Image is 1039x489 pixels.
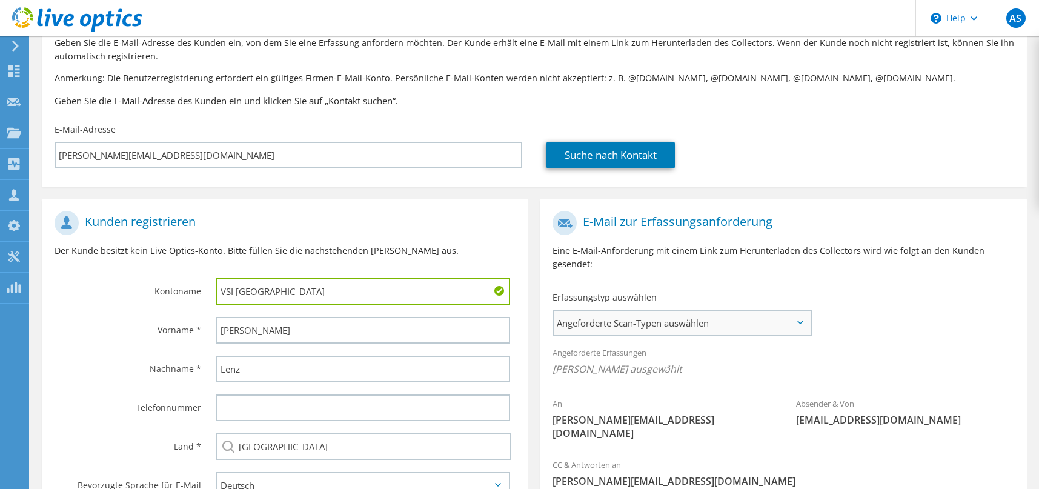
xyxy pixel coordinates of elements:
div: Absender & Von [784,391,1027,433]
span: [PERSON_NAME] ausgewählt [553,362,1014,376]
label: E-Mail-Adresse [55,124,116,136]
span: [EMAIL_ADDRESS][DOMAIN_NAME] [796,413,1015,427]
label: Nachname * [55,356,201,375]
span: AS [1006,8,1026,28]
h1: Kunden registrieren [55,211,510,235]
label: Kontoname [55,278,201,298]
span: Angeforderte Scan-Typen auswählen [554,311,811,335]
p: Geben Sie die E-Mail-Adresse des Kunden ein, von dem Sie eine Erfassung anfordern möchten. Der Ku... [55,36,1015,63]
p: Eine E-Mail-Anforderung mit einem Link zum Herunterladen des Collectors wird wie folgt an den Kun... [553,244,1014,271]
a: Suche nach Kontakt [546,142,675,168]
label: Erfassungstyp auswählen [553,291,657,304]
label: Vorname * [55,317,201,336]
label: Telefonnummer [55,394,201,414]
span: [PERSON_NAME][EMAIL_ADDRESS][DOMAIN_NAME] [553,474,1014,488]
h3: Geben Sie die E-Mail-Adresse des Kunden ein und klicken Sie auf „Kontakt suchen“. [55,94,1015,107]
h1: E-Mail zur Erfassungsanforderung [553,211,1008,235]
label: Land * [55,433,201,453]
div: An [540,391,783,446]
p: Anmerkung: Die Benutzerregistrierung erfordert ein gültiges Firmen-E-Mail-Konto. Persönliche E-Ma... [55,72,1015,85]
svg: \n [931,13,941,24]
div: Angeforderte Erfassungen [540,340,1026,385]
span: [PERSON_NAME][EMAIL_ADDRESS][DOMAIN_NAME] [553,413,771,440]
p: Der Kunde besitzt kein Live Optics-Konto. Bitte füllen Sie die nachstehenden [PERSON_NAME] aus. [55,244,516,258]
